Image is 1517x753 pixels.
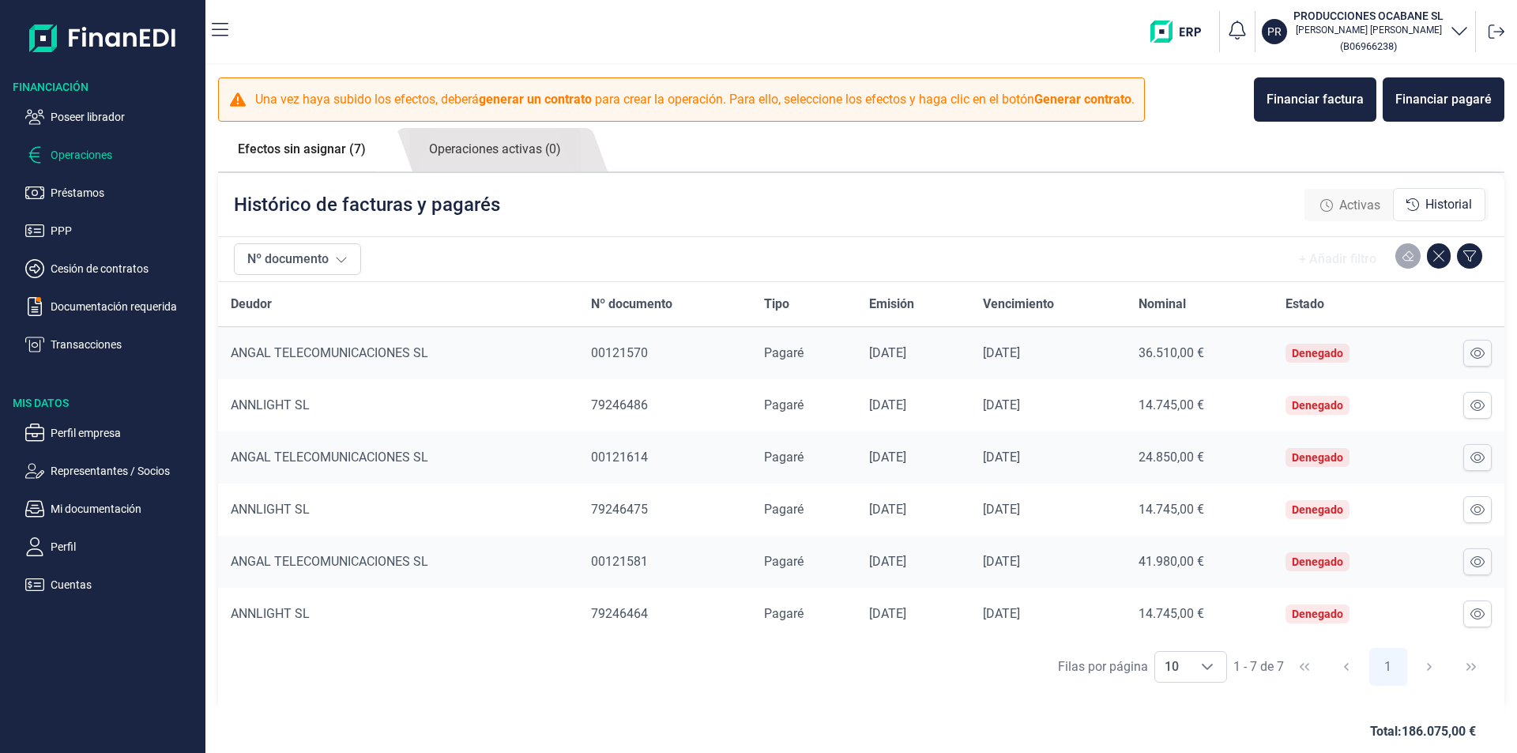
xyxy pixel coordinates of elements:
div: Filas por página [1058,657,1148,676]
button: Financiar factura [1254,77,1376,122]
button: Poseer librador [25,107,199,126]
img: Logo de aplicación [29,13,177,63]
div: 14.745,00 € [1139,502,1260,518]
span: Historial [1425,195,1472,214]
div: [DATE] [869,554,958,570]
span: Pagaré [764,397,804,412]
button: Financiar pagaré [1383,77,1504,122]
button: Perfil empresa [25,424,199,442]
div: Historial [1393,188,1485,221]
button: Nº documento [234,243,361,275]
button: Previous Page [1327,648,1365,686]
div: [DATE] [983,554,1113,570]
div: Financiar factura [1267,90,1364,109]
img: erp [1150,21,1213,43]
span: ANNLIGHT SL [231,606,310,621]
span: 00121614 [591,450,648,465]
span: ANGAL TELECOMUNICACIONES SL [231,345,428,360]
button: Perfil [25,537,199,556]
button: Cesión de contratos [25,259,199,278]
div: Denegado [1292,608,1343,620]
span: ANNLIGHT SL [231,502,310,517]
div: [DATE] [869,345,958,361]
span: Emisión [869,295,914,314]
p: Documentación requerida [51,297,199,316]
button: Transacciones [25,335,199,354]
b: generar un contrato [479,92,592,107]
div: Denegado [1292,347,1343,360]
p: Perfil [51,537,199,556]
p: Histórico de facturas y pagarés [234,192,500,217]
p: Poseer librador [51,107,199,126]
span: 00121581 [591,554,648,569]
p: Cesión de contratos [51,259,199,278]
p: Perfil empresa [51,424,199,442]
button: First Page [1285,648,1323,686]
span: Tipo [764,295,789,314]
div: Denegado [1292,451,1343,464]
button: Next Page [1410,648,1448,686]
div: [DATE] [869,450,958,465]
h3: PRODUCCIONES OCABANE SL [1293,8,1444,24]
a: Operaciones activas (0) [409,128,581,171]
span: 00121570 [591,345,648,360]
button: Documentación requerida [25,297,199,316]
div: [DATE] [983,397,1113,413]
span: 79246475 [591,502,648,517]
button: Préstamos [25,183,199,202]
b: Generar contrato [1034,92,1131,107]
div: 14.745,00 € [1139,606,1260,622]
span: Activas [1339,196,1380,215]
button: Operaciones [25,145,199,164]
p: PPP [51,221,199,240]
span: 10 [1155,652,1188,682]
p: Cuentas [51,575,199,594]
span: Nominal [1139,295,1186,314]
button: Page 1 [1369,648,1407,686]
div: Activas [1308,190,1393,221]
div: Denegado [1292,555,1343,568]
span: Pagaré [764,554,804,569]
span: ANGAL TELECOMUNICACIONES SL [231,554,428,569]
button: Last Page [1452,648,1490,686]
div: Financiar pagaré [1395,90,1492,109]
p: Representantes / Socios [51,461,199,480]
span: Vencimiento [983,295,1054,314]
span: Deudor [231,295,272,314]
span: Pagaré [764,345,804,360]
p: Una vez haya subido los efectos, deberá para crear la operación. Para ello, seleccione los efecto... [255,90,1135,109]
span: Total: 186.075,00 € [1370,722,1476,741]
button: Cuentas [25,575,199,594]
div: 24.850,00 € [1139,450,1260,465]
div: [DATE] [983,450,1113,465]
span: Nº documento [591,295,672,314]
p: Transacciones [51,335,199,354]
span: 79246464 [591,606,648,621]
a: Efectos sin asignar (7) [218,128,386,171]
span: Pagaré [764,450,804,465]
span: 1 - 7 de 7 [1233,661,1284,673]
button: PRPRODUCCIONES OCABANE SL[PERSON_NAME] [PERSON_NAME](B06966238) [1262,8,1469,55]
div: [DATE] [869,397,958,413]
div: [DATE] [869,502,958,518]
small: Copiar cif [1340,40,1397,52]
p: PR [1267,24,1282,40]
div: Denegado [1292,399,1343,412]
span: ANGAL TELECOMUNICACIONES SL [231,450,428,465]
div: 36.510,00 € [1139,345,1260,361]
p: Operaciones [51,145,199,164]
button: PPP [25,221,199,240]
div: [DATE] [869,606,958,622]
div: [DATE] [983,502,1113,518]
button: Representantes / Socios [25,461,199,480]
div: 41.980,00 € [1139,554,1260,570]
div: [DATE] [983,345,1113,361]
span: Pagaré [764,606,804,621]
span: ANNLIGHT SL [231,397,310,412]
div: Choose [1188,652,1226,682]
p: Préstamos [51,183,199,202]
div: Denegado [1292,503,1343,516]
span: Pagaré [764,502,804,517]
div: [DATE] [983,606,1113,622]
span: 79246486 [591,397,648,412]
